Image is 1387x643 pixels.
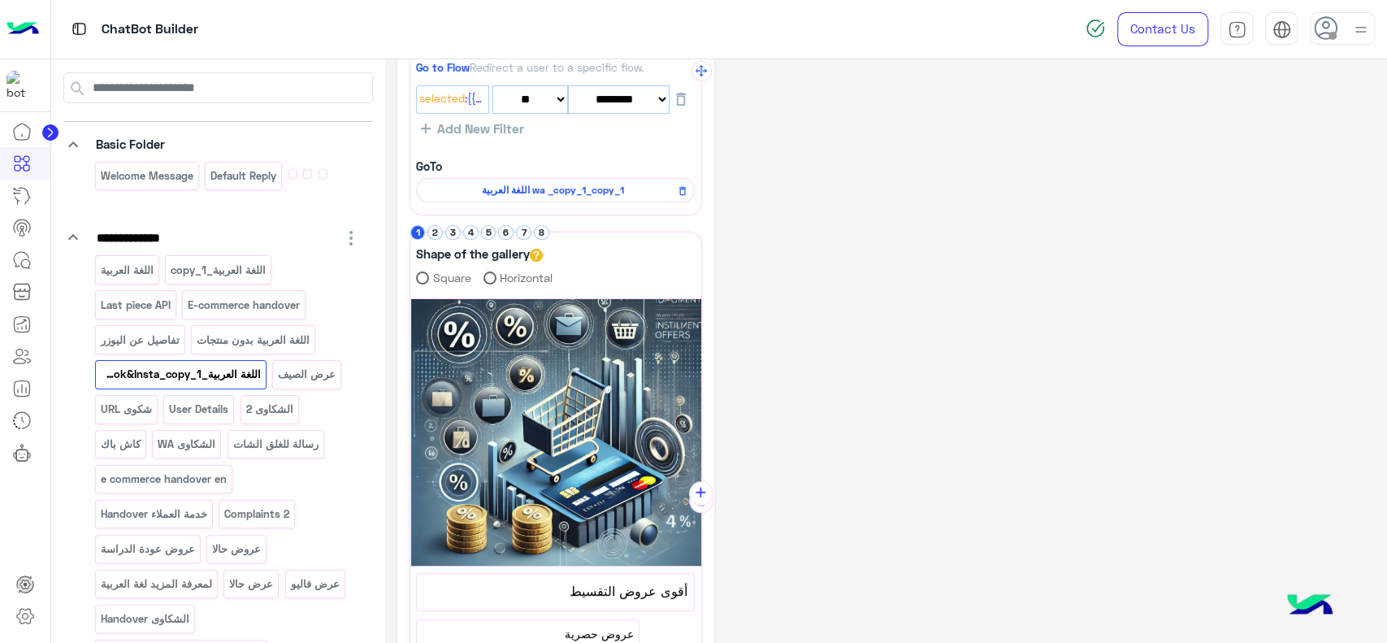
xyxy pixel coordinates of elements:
[463,225,479,241] button: 4
[232,435,319,454] p: رسالة للغلق الشات
[168,400,230,419] p: User Details
[498,225,514,241] button: 6
[534,225,549,241] button: 8
[102,19,198,41] p: ChatBot Builder
[210,167,278,185] p: Default reply
[1228,20,1246,39] img: tab
[483,269,553,286] label: Horizontal
[1281,578,1338,635] img: hulul-logo.png
[516,225,531,241] button: 7
[416,59,695,76] div: Redirect a user to a specific flow.
[170,261,267,280] p: اللغة العربية_copy_1
[99,540,196,558] p: عروض عودة الدراسة
[689,481,713,506] button: add
[691,61,712,81] button: Drag
[99,575,213,593] p: لمعرفة المزيد لغة العربية
[1272,20,1291,39] img: tab
[416,269,471,286] label: Square
[692,484,709,502] i: add
[416,120,529,137] button: Add New Filter
[410,225,426,241] button: 1
[96,137,165,151] span: Basic Folder
[419,90,465,108] span: Selected
[416,61,470,74] span: Go to Flow
[245,400,294,419] p: الشكاوى 2
[1220,12,1253,46] a: tab
[99,167,194,185] p: Welcome Message
[423,580,687,602] span: أقوى عروض التقسيط
[1350,20,1371,40] img: profile
[69,19,89,39] img: tab
[7,12,39,46] img: Logo
[425,183,680,198] span: اللغة العربية wa _copy_1_copy_1
[289,575,340,593] p: عرض فاليو
[416,245,543,263] label: Shape of the gallery
[277,365,337,384] p: عرض الصيف
[196,331,311,350] p: اللغة العربية بدون منتجات
[99,365,262,384] p: اللغة العربية_Facebook&Insta_copy_1
[99,400,153,419] p: شكوى URL
[99,435,141,454] p: كاش باك
[672,180,692,201] button: Remove Flow
[431,121,524,136] span: Add New Filter
[187,296,301,315] p: E-commerce handover
[99,610,190,628] p: الشكاوى Handover
[63,228,83,247] i: keyboard_arrow_down
[211,540,262,558] p: عروض حالا
[99,331,180,350] p: تفاصيل عن اليوزر
[1117,12,1208,46] a: Contact Us
[223,505,291,524] p: Complaints 2
[157,435,217,454] p: الشكاوى WA
[7,71,36,100] img: 1403182699927242
[416,159,442,173] b: GoTo
[465,90,486,108] span: :{{ChannelId}}
[481,225,496,241] button: 5
[99,261,154,280] p: اللغة العربية
[99,505,208,524] p: Handover خدمة العملاء
[422,625,633,643] span: عروض حصرية
[99,470,228,489] p: e commerce handover en
[228,575,275,593] p: عرض حالا
[63,135,83,154] i: keyboard_arrow_down
[445,225,461,241] button: 3
[1086,19,1105,38] img: spinner
[99,296,171,315] p: Last piece API
[416,178,695,202] div: اللغة العربية wa _copy_1_copy_1
[689,489,713,513] button: Delete Gallery Card
[427,225,443,241] button: 2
